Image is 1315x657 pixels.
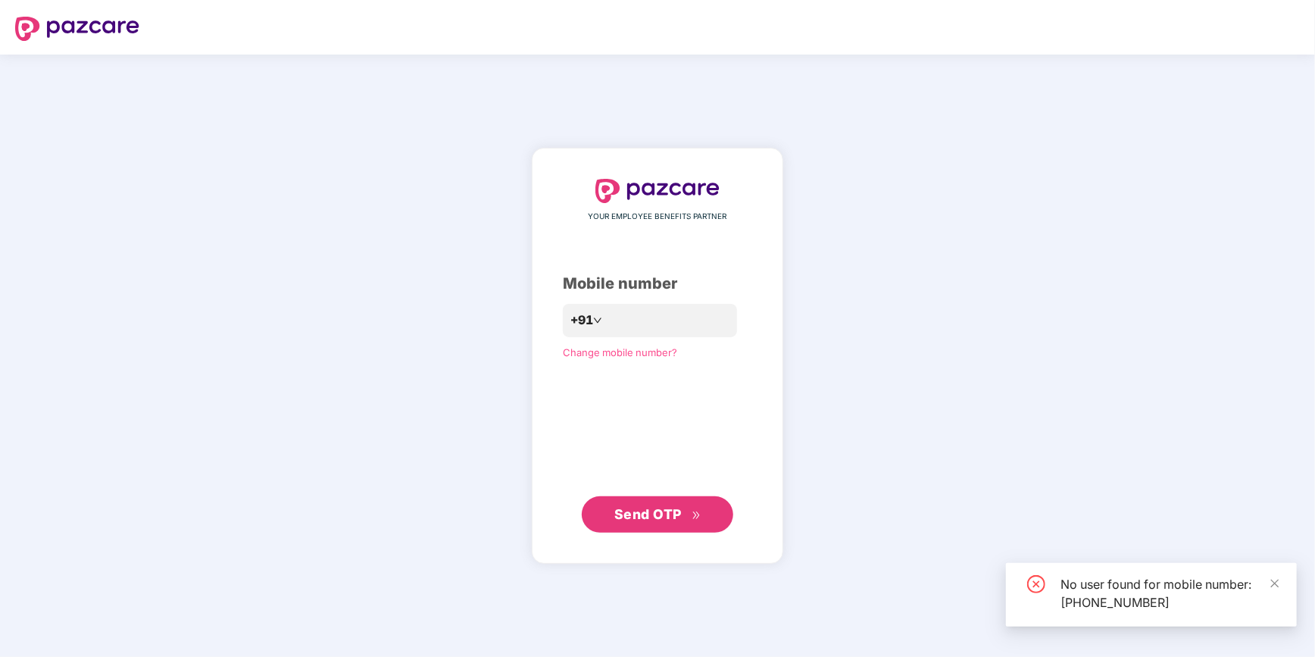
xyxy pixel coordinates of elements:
[614,506,682,522] span: Send OTP
[595,179,720,203] img: logo
[593,316,602,325] span: down
[15,17,139,41] img: logo
[589,211,727,223] span: YOUR EMPLOYEE BENEFITS PARTNER
[582,496,733,533] button: Send OTPdouble-right
[692,511,701,521] span: double-right
[1027,575,1045,593] span: close-circle
[1060,575,1279,612] div: No user found for mobile number: [PHONE_NUMBER]
[563,272,752,296] div: Mobile number
[1270,578,1280,589] span: close
[570,311,593,330] span: +91
[563,346,677,358] a: Change mobile number?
